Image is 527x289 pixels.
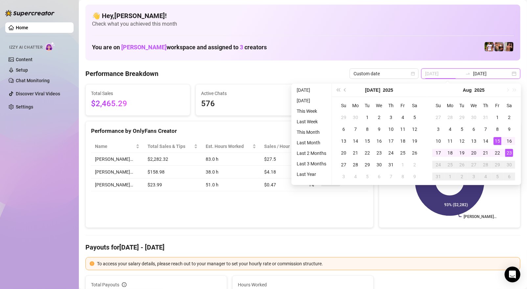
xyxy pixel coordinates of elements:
div: 20 [340,149,348,157]
th: Sa [409,100,421,111]
div: 3 [434,125,442,133]
a: Discover Viral Videos [16,91,60,96]
td: 2025-08-17 [432,147,444,159]
span: Check what you achieved this month [92,20,514,28]
button: Last year (Control + left) [334,84,342,97]
a: Content [16,57,33,62]
span: info-circle [122,282,126,287]
div: 21 [482,149,490,157]
td: 2025-08-20 [468,147,480,159]
td: 2025-08-01 [492,111,503,123]
div: 30 [352,113,359,121]
td: 2025-08-31 [432,171,444,182]
div: 14 [482,137,490,145]
span: exclamation-circle [90,261,94,266]
div: 15 [363,137,371,145]
span: 3 [240,44,243,51]
th: Tu [361,100,373,111]
td: 2025-08-08 [492,123,503,135]
td: $0.47 [260,179,305,191]
h1: You are on workspace and assigned to creators [92,44,267,51]
div: 7 [482,125,490,133]
td: 2025-09-01 [444,171,456,182]
div: 29 [458,113,466,121]
div: 7 [352,125,359,133]
div: 24 [434,161,442,169]
td: 2025-07-09 [373,123,385,135]
div: 4 [446,125,454,133]
td: 2025-07-23 [373,147,385,159]
td: 2025-07-29 [456,111,468,123]
li: This Month [294,128,329,136]
div: 25 [399,149,407,157]
h4: 👋 Hey, [PERSON_NAME] ! [92,11,514,20]
div: 3 [340,173,348,181]
th: Fr [397,100,409,111]
td: 2025-08-03 [432,123,444,135]
div: 26 [411,149,419,157]
td: 2025-07-06 [338,123,350,135]
td: 2025-07-24 [385,147,397,159]
td: 2025-07-18 [397,135,409,147]
td: 2025-09-05 [492,171,503,182]
td: 2025-07-01 [361,111,373,123]
div: Open Intercom Messenger [505,267,520,282]
li: [DATE] [294,86,329,94]
div: 2 [375,113,383,121]
td: $158.98 [144,166,202,179]
button: Choose a year [474,84,485,97]
td: 2025-08-15 [492,135,503,147]
a: Settings [16,104,33,109]
td: 2025-08-26 [456,159,468,171]
span: Name [95,143,134,150]
span: Hours Worked [238,281,368,288]
td: 2025-08-28 [480,159,492,171]
button: Choose a month [365,84,380,97]
div: 25 [446,161,454,169]
img: logo-BBDzfeDw.svg [5,10,55,16]
div: 3 [470,173,478,181]
th: Fr [492,100,503,111]
li: Last Month [294,139,329,147]
div: 22 [493,149,501,157]
td: 2025-08-21 [480,147,492,159]
div: 20 [470,149,478,157]
td: 2025-07-21 [350,147,361,159]
td: 2025-07-17 [385,135,397,147]
td: 2025-06-29 [338,111,350,123]
td: 2025-08-24 [432,159,444,171]
th: Sales / Hour [260,140,305,153]
img: Zach [504,42,514,51]
td: 2025-08-07 [480,123,492,135]
div: 26 [458,161,466,169]
div: 21 [352,149,359,157]
td: 83.0 h [202,153,260,166]
div: 6 [505,173,513,181]
td: 2025-07-12 [409,123,421,135]
div: 8 [363,125,371,133]
td: 2025-07-16 [373,135,385,147]
span: [PERSON_NAME] [121,44,167,51]
div: 3 [387,113,395,121]
div: 5 [458,125,466,133]
div: To access your salary details, please reach out to your manager to set your hourly rate or commis... [97,260,516,267]
div: 5 [493,173,501,181]
th: Mo [350,100,361,111]
td: 2025-07-19 [409,135,421,147]
td: 2025-07-27 [338,159,350,171]
td: 2025-08-09 [503,123,515,135]
td: 2025-07-29 [361,159,373,171]
th: We [468,100,480,111]
div: 19 [458,149,466,157]
div: 17 [434,149,442,157]
h4: Payouts for [DATE] - [DATE] [85,243,520,252]
td: 2025-08-10 [432,135,444,147]
span: calendar [411,72,415,76]
a: Home [16,25,28,30]
td: 2025-07-10 [385,123,397,135]
div: 9 [411,173,419,181]
td: 2025-08-02 [503,111,515,123]
li: Last Year [294,170,329,178]
li: Last 2 Months [294,149,329,157]
td: 2025-07-05 [409,111,421,123]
